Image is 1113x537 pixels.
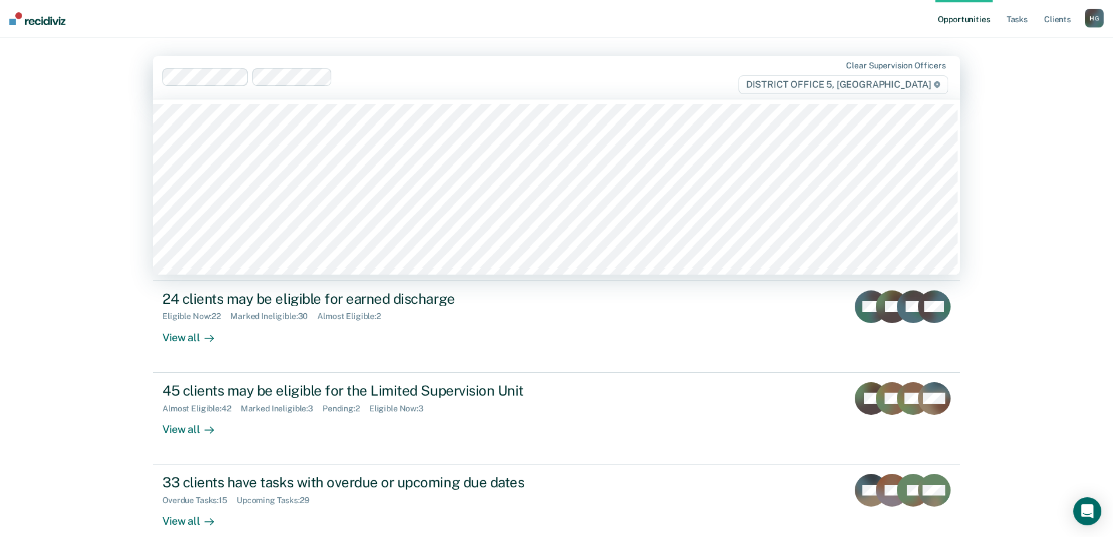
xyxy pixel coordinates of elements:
[162,474,573,491] div: 33 clients have tasks with overdue or upcoming due dates
[153,373,960,465] a: 45 clients may be eligible for the Limited Supervision UnitAlmost Eligible:42Marked Ineligible:3P...
[162,496,237,505] div: Overdue Tasks : 15
[230,311,317,321] div: Marked Ineligible : 30
[1073,497,1101,525] div: Open Intercom Messenger
[162,413,228,436] div: View all
[317,311,390,321] div: Almost Eligible : 2
[1085,9,1104,27] div: H G
[162,290,573,307] div: 24 clients may be eligible for earned discharge
[162,382,573,399] div: 45 clients may be eligible for the Limited Supervision Unit
[237,496,319,505] div: Upcoming Tasks : 29
[241,404,323,414] div: Marked Ineligible : 3
[846,61,945,71] div: Clear supervision officers
[323,404,369,414] div: Pending : 2
[162,505,228,528] div: View all
[162,404,241,414] div: Almost Eligible : 42
[162,311,230,321] div: Eligible Now : 22
[738,75,948,94] span: DISTRICT OFFICE 5, [GEOGRAPHIC_DATA]
[369,404,433,414] div: Eligible Now : 3
[153,281,960,373] a: 24 clients may be eligible for earned dischargeEligible Now:22Marked Ineligible:30Almost Eligible...
[1085,9,1104,27] button: HG
[9,12,65,25] img: Recidiviz
[162,321,228,344] div: View all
